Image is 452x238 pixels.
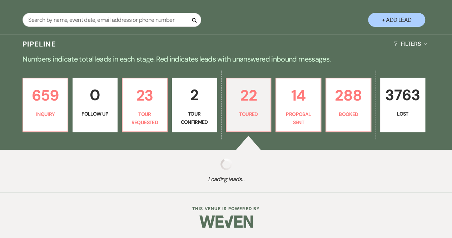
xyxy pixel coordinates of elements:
[177,83,212,107] p: 2
[231,110,267,118] p: Toured
[127,83,163,107] p: 23
[73,78,118,132] a: 0Follow Up
[77,83,113,107] p: 0
[280,83,316,107] p: 14
[23,39,56,49] h3: Pipeline
[275,78,321,132] a: 14Proposal Sent
[331,83,366,107] p: 288
[326,78,371,132] a: 288Booked
[23,78,68,132] a: 659Inquiry
[226,78,272,132] a: 22Toured
[28,110,63,118] p: Inquiry
[127,110,163,126] p: Tour Requested
[23,13,201,27] input: Search by name, event date, email address or phone number
[77,110,113,118] p: Follow Up
[23,175,429,184] span: Loading leads...
[280,110,316,126] p: Proposal Sent
[380,78,425,132] a: 3763Lost
[391,34,429,53] button: Filters
[28,83,63,107] p: 659
[177,110,212,126] p: Tour Confirmed
[199,209,253,234] img: Weven Logo
[220,159,232,170] img: loading spinner
[368,13,425,27] button: + Add Lead
[385,110,421,118] p: Lost
[122,78,168,132] a: 23Tour Requested
[385,83,421,107] p: 3763
[172,78,217,132] a: 2Tour Confirmed
[331,110,366,118] p: Booked
[231,83,267,107] p: 22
